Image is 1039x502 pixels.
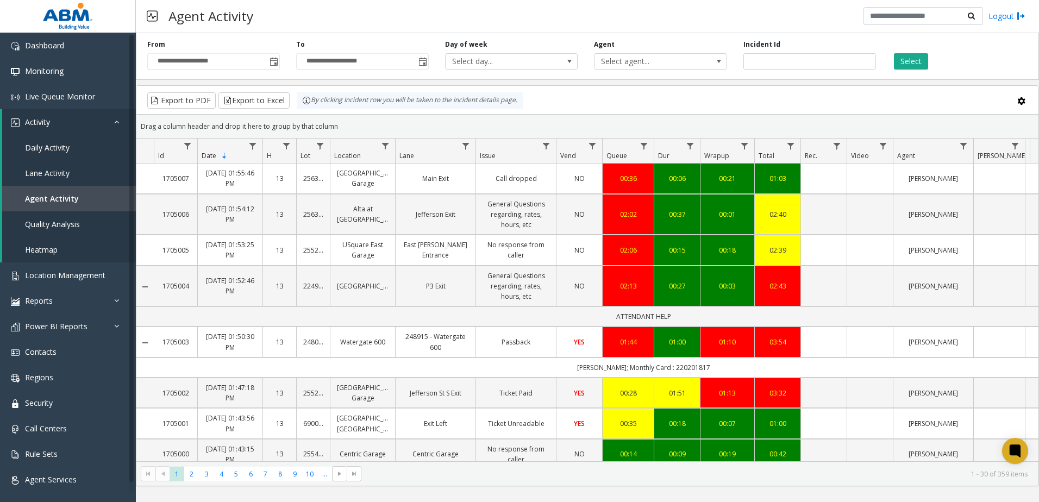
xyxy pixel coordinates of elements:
[2,109,136,135] a: Activity
[202,151,216,160] span: Date
[737,139,752,153] a: Wrapup Filter Menu
[594,54,700,69] span: Select agent...
[25,117,50,127] span: Activity
[851,151,869,160] span: Video
[707,173,748,184] a: 00:21
[707,418,748,429] a: 00:07
[609,418,647,429] a: 00:35
[204,444,256,465] a: [DATE] 01:43:15 PM
[337,204,389,224] a: Alta at [GEOGRAPHIC_DATA]
[25,321,87,331] span: Power BI Reports
[204,382,256,403] a: [DATE] 01:47:18 PM
[574,337,585,347] span: YES
[204,240,256,260] a: [DATE] 01:53:25 PM
[270,245,290,255] a: 13
[303,245,323,255] a: 25528752
[160,449,191,459] a: 1705000
[707,281,748,291] a: 00:03
[683,139,698,153] a: Dur Filter Menu
[11,348,20,357] img: 'icon'
[402,449,469,459] a: Centric Garage
[658,151,669,160] span: Dur
[337,382,389,403] a: [GEOGRAPHIC_DATA] Garage
[988,10,1025,22] a: Logout
[204,204,256,224] a: [DATE] 01:54:12 PM
[163,3,259,29] h3: Agent Activity
[303,173,323,184] a: 25631863
[761,173,794,184] div: 01:03
[25,193,79,204] span: Agent Activity
[337,240,389,260] a: USquare East Garage
[539,139,554,153] a: Issue Filter Menu
[334,151,361,160] span: Location
[214,467,229,481] span: Page 4
[661,388,693,398] div: 01:51
[25,270,105,280] span: Location Management
[661,173,693,184] div: 00:06
[25,398,53,408] span: Security
[11,118,20,127] img: 'icon'
[270,209,290,219] a: 13
[585,139,600,153] a: Vend Filter Menu
[313,139,328,153] a: Lot Filter Menu
[661,418,693,429] div: 00:18
[563,281,596,291] a: NO
[446,54,551,69] span: Select day...
[707,245,748,255] a: 00:18
[287,467,302,481] span: Page 9
[11,425,20,434] img: 'icon'
[180,139,195,153] a: Id Filter Menu
[25,423,67,434] span: Call Centers
[574,210,585,219] span: NO
[661,281,693,291] a: 00:27
[661,209,693,219] a: 00:37
[743,40,780,49] label: Incident Id
[267,54,279,69] span: Toggle popup
[894,53,928,70] button: Select
[483,337,549,347] a: Passback
[483,199,549,230] a: General Questions regarding, rates, hours, etc
[11,374,20,382] img: 'icon'
[416,54,428,69] span: Toggle popup
[761,388,794,398] a: 03:32
[25,142,70,153] span: Daily Activity
[574,281,585,291] span: NO
[160,173,191,184] a: 1705007
[25,244,58,255] span: Heatmap
[897,151,915,160] span: Agent
[303,209,323,219] a: 25631752
[136,117,1038,136] div: Drag a column header and drop it here to group by that column
[158,151,164,160] span: Id
[317,467,332,481] span: Page 11
[459,139,473,153] a: Lane Filter Menu
[147,40,165,49] label: From
[337,168,389,189] a: [GEOGRAPHIC_DATA] Garage
[978,151,1027,160] span: [PERSON_NAME]
[609,449,647,459] a: 00:14
[279,139,294,153] a: H Filter Menu
[805,151,817,160] span: Rec.
[483,444,549,465] a: No response from caller
[707,388,748,398] div: 01:13
[204,331,256,352] a: [DATE] 01:50:30 PM
[759,151,774,160] span: Total
[402,173,469,184] a: Main Exit
[609,281,647,291] a: 02:13
[337,449,389,459] a: Centric Garage
[609,209,647,219] div: 02:02
[483,418,549,429] a: Ticket Unreadable
[761,337,794,347] div: 03:54
[11,297,20,306] img: 'icon'
[661,449,693,459] div: 00:09
[707,209,748,219] div: 00:01
[761,281,794,291] div: 02:43
[270,418,290,429] a: 13
[661,245,693,255] a: 00:15
[11,450,20,459] img: 'icon'
[609,173,647,184] div: 00:36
